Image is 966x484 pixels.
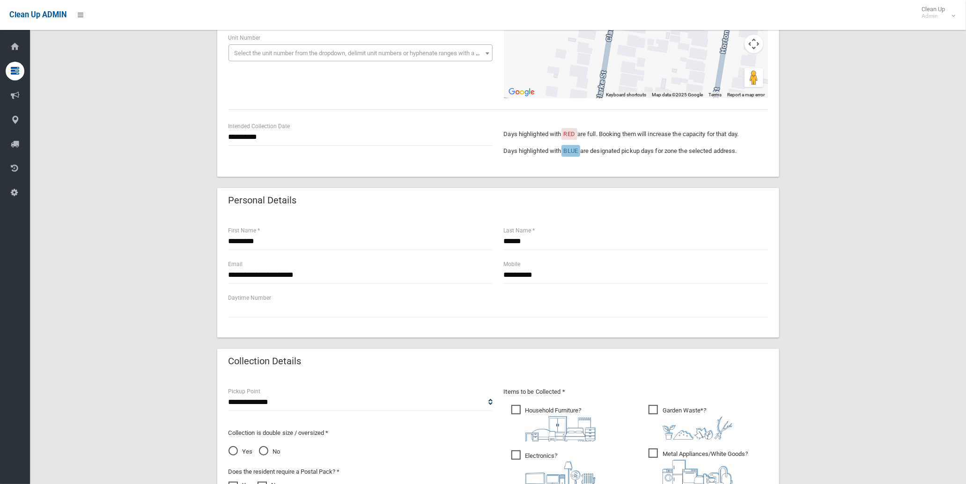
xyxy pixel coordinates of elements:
img: aa9efdbe659d29b613fca23ba79d85cb.png [525,416,596,441]
i: ? [525,407,596,441]
button: Map camera controls [745,35,763,53]
header: Personal Details [217,191,308,209]
img: Google [506,86,537,98]
span: Household Furniture [511,405,596,441]
span: Map data ©2025 Google [652,92,703,97]
span: No [259,446,280,457]
header: Collection Details [217,352,313,370]
span: Clean Up [917,6,954,20]
a: Report a map error [728,92,765,97]
span: Clean Up ADMIN [9,10,66,19]
button: Drag Pegman onto the map to open Street View [745,68,763,87]
button: Keyboard shortcuts [606,92,647,98]
p: Collection is double size / oversized * [229,427,493,439]
span: RED [564,130,575,137]
span: Yes [229,446,253,457]
span: Garden Waste* [649,405,733,440]
span: BLUE [564,147,578,154]
small: Admin [922,13,945,20]
a: Terms (opens in new tab) [709,92,722,97]
i: ? [663,407,733,440]
p: Items to be Collected * [504,386,768,397]
p: Days highlighted with are full. Booking them will increase the capacity for that day. [504,129,768,140]
span: Select the unit number from the dropdown, delimit unit numbers or hyphenate ranges with a comma [235,50,496,57]
a: Open this area in Google Maps (opens a new window) [506,86,537,98]
p: Days highlighted with are designated pickup days for zone the selected address. [504,145,768,157]
label: Does the resident require a Postal Pack? * [229,466,340,477]
img: 4fd8a5c772b2c999c83690221e5242e0.png [663,416,733,440]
